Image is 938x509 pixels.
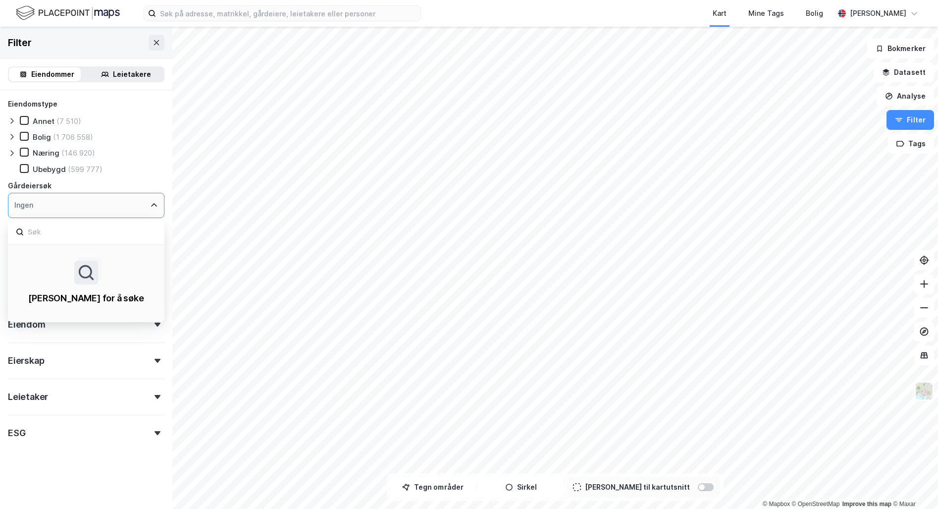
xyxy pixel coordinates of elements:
div: Eiendomstype [8,98,57,110]
div: Filter [8,35,32,51]
button: Tegn områder [391,477,475,497]
div: Kart [713,7,727,19]
div: Mine Tags [748,7,784,19]
a: Improve this map [842,501,891,508]
div: Bolig [806,7,823,19]
img: Z [915,382,934,400]
button: Datasett [874,62,934,82]
div: Annet [33,116,54,126]
button: Tags [888,134,934,154]
div: (599 777) [68,165,103,174]
div: Kontrollprogram for chat [888,461,938,509]
button: Analyse [877,86,934,106]
button: Filter [886,110,934,130]
a: Mapbox [763,501,790,508]
iframe: Chat Widget [888,461,938,509]
div: Ubebygd [33,165,66,174]
img: logo.f888ab2527a4732fd821a326f86c7f29.svg [16,4,120,22]
input: Søk på adresse, matrikkel, gårdeiere, leietakere eller personer [156,6,420,21]
div: Eiendommer [31,68,74,80]
div: Ingen [14,199,33,211]
div: (146 920) [61,148,95,158]
div: Leietaker [8,391,48,403]
div: [PERSON_NAME] [850,7,906,19]
div: Leietakere [113,68,151,80]
div: Eierskap [8,355,44,367]
div: (7 510) [56,116,81,126]
button: Bokmerker [867,39,934,58]
button: Sirkel [479,477,563,497]
div: ESG [8,427,25,439]
div: [PERSON_NAME] til kartutsnitt [585,481,690,493]
div: Gårdeiersøk [8,180,52,192]
div: Næring [33,148,59,158]
div: Bolig [33,132,51,142]
div: Eiendom [8,319,46,331]
a: OpenStreetMap [792,501,840,508]
div: (1 706 558) [53,132,93,142]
